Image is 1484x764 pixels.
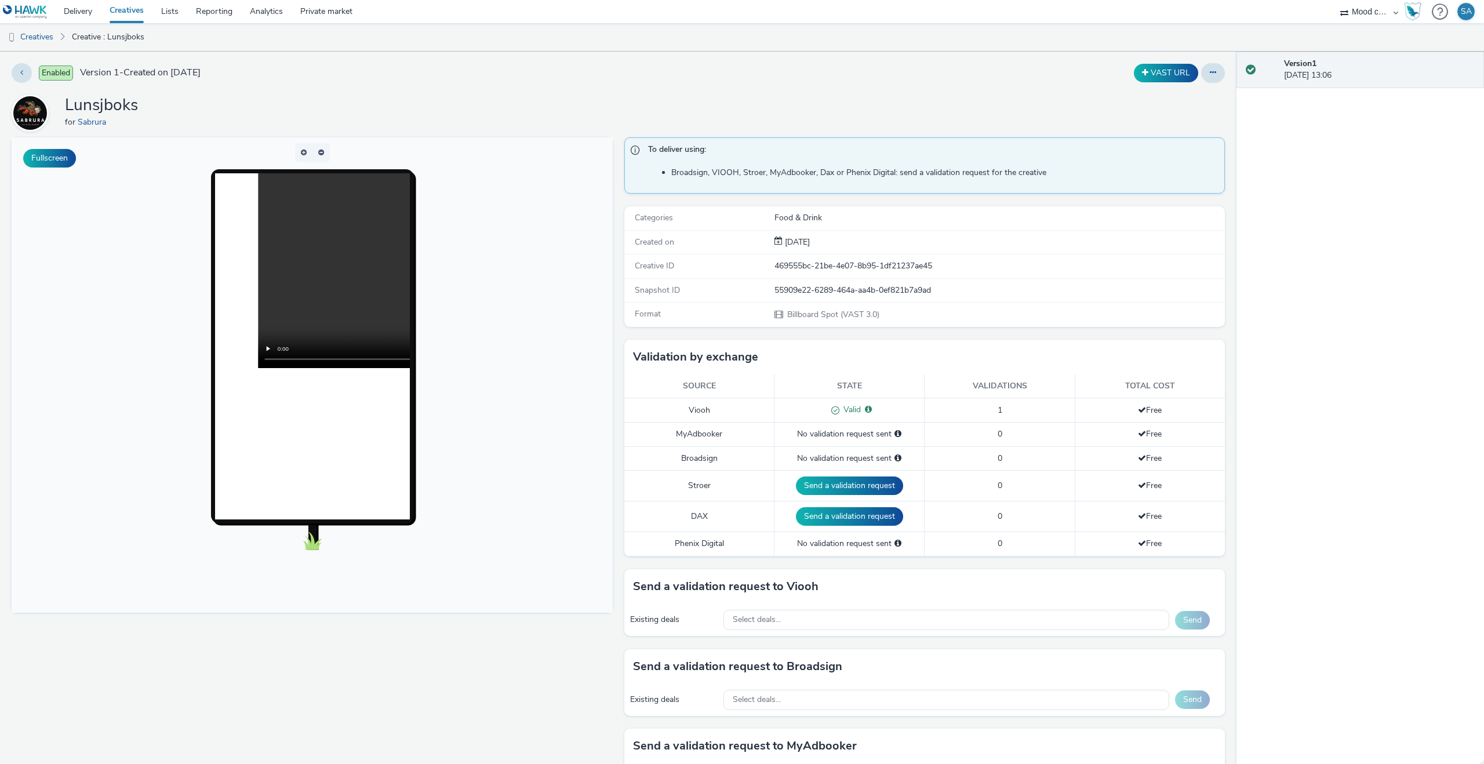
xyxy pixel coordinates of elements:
[1175,611,1210,630] button: Send
[733,695,781,705] span: Select deals...
[1131,64,1201,82] div: Duplicate the creative as a VAST URL
[633,578,819,595] h3: Send a validation request to Viooh
[13,96,47,130] img: Sabrura
[998,538,1002,549] span: 0
[783,237,810,248] span: [DATE]
[1138,428,1162,439] span: Free
[633,658,842,675] h3: Send a validation request to Broadsign
[925,374,1075,398] th: Validations
[624,446,774,470] td: Broadsign
[624,398,774,423] td: Viooh
[624,532,774,556] td: Phenix Digital
[671,167,1219,179] li: Broadsign, VIOOH, Stroer, MyAdbooker, Dax or Phenix Digital: send a validation request for the cr...
[1284,58,1316,69] strong: Version 1
[780,453,918,464] div: No validation request sent
[1284,58,1475,82] div: [DATE] 13:06
[1175,690,1210,709] button: Send
[894,538,901,550] div: Please select a deal below and click on Send to send a validation request to Phenix Digital.
[1138,538,1162,549] span: Free
[1075,374,1225,398] th: Total cost
[633,737,857,755] h3: Send a validation request to MyAdbooker
[1138,405,1162,416] span: Free
[635,308,661,319] span: Format
[630,614,718,625] div: Existing deals
[66,23,150,51] a: Creative : Lunsjboks
[65,117,78,128] span: for
[78,117,111,128] a: Sabrura
[894,453,901,464] div: Please select a deal below and click on Send to send a validation request to Broadsign.
[1461,3,1472,20] div: SA
[635,212,673,223] span: Categories
[39,66,73,81] span: Enabled
[12,107,53,118] a: Sabrura
[998,405,1002,416] span: 1
[624,471,774,501] td: Stroer
[1134,64,1198,82] button: VAST URL
[6,32,17,43] img: dooh
[774,285,1224,296] div: 55909e22-6289-464a-aa4b-0ef821b7a9ad
[998,453,1002,464] span: 0
[998,511,1002,522] span: 0
[774,374,925,398] th: State
[624,501,774,532] td: DAX
[774,260,1224,272] div: 469555bc-21be-4e07-8b95-1df21237ae45
[65,94,138,117] h1: Lunsjboks
[23,149,76,168] button: Fullscreen
[839,404,861,415] span: Valid
[796,476,903,495] button: Send a validation request
[998,428,1002,439] span: 0
[633,348,758,366] h3: Validation by exchange
[624,374,774,398] th: Source
[630,694,718,705] div: Existing deals
[635,285,680,296] span: Snapshot ID
[635,237,674,248] span: Created on
[894,428,901,440] div: Please select a deal below and click on Send to send a validation request to MyAdbooker.
[733,615,781,625] span: Select deals...
[1138,511,1162,522] span: Free
[1404,2,1426,21] a: Hawk Academy
[780,538,918,550] div: No validation request sent
[648,144,1213,159] span: To deliver using:
[3,5,48,19] img: undefined Logo
[998,480,1002,491] span: 0
[80,66,201,79] span: Version 1 - Created on [DATE]
[1138,480,1162,491] span: Free
[635,260,674,271] span: Creative ID
[1138,453,1162,464] span: Free
[1404,2,1421,21] img: Hawk Academy
[783,237,810,248] div: Creation 04 September 2025, 13:06
[774,212,1224,224] div: Food & Drink
[786,309,879,320] span: Billboard Spot (VAST 3.0)
[780,428,918,440] div: No validation request sent
[624,423,774,446] td: MyAdbooker
[796,507,903,526] button: Send a validation request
